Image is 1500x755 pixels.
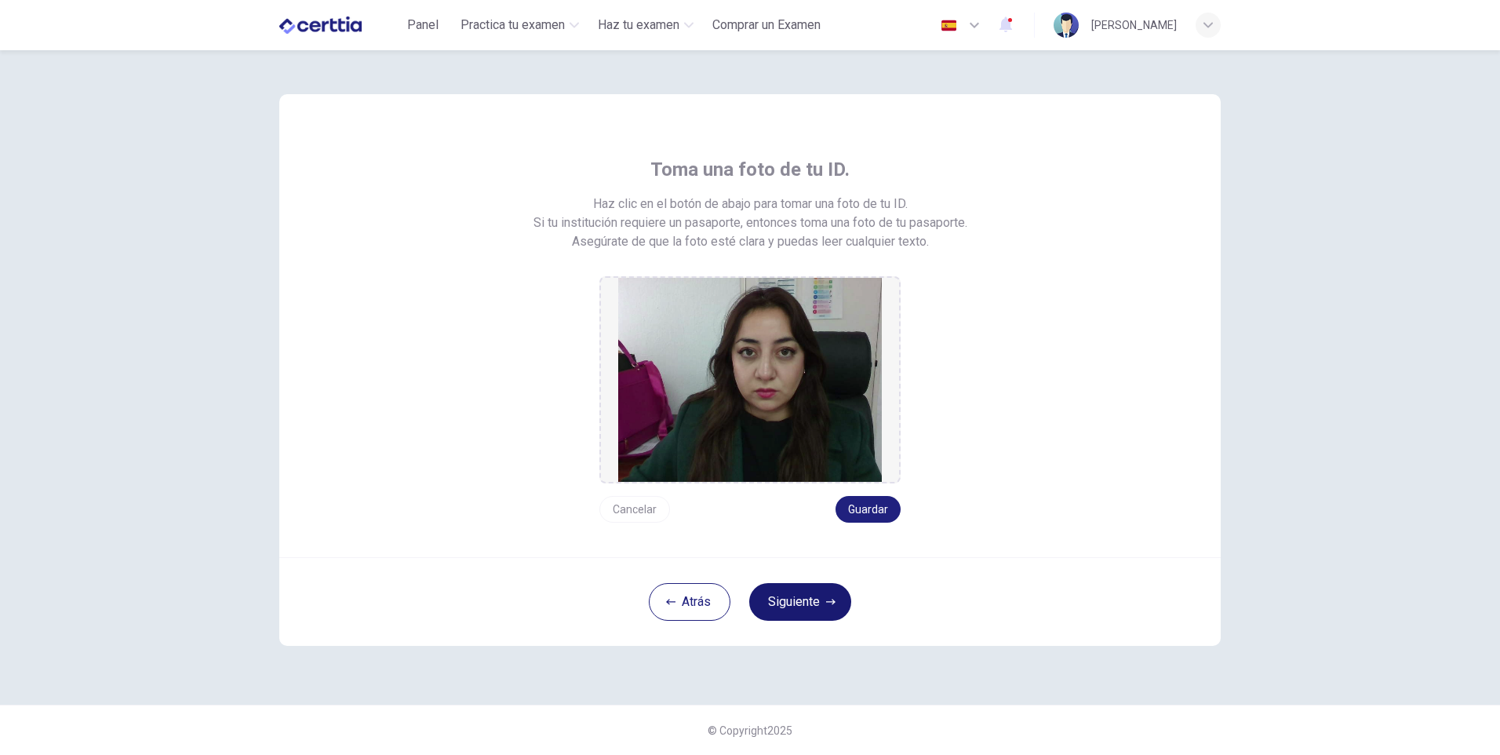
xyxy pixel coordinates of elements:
button: Comprar un Examen [706,11,827,39]
button: Siguiente [749,583,851,621]
button: Practica tu examen [454,11,585,39]
button: Guardar [836,496,901,523]
span: Haz tu examen [598,16,679,35]
img: preview screemshot [618,278,882,482]
img: CERTTIA logo [279,9,362,41]
span: Toma una foto de tu ID. [650,157,850,182]
span: Panel [407,16,439,35]
button: Cancelar [599,496,670,523]
span: Haz clic en el botón de abajo para tomar una foto de tu ID. Si tu institución requiere un pasapor... [533,195,967,232]
span: Asegúrate de que la foto esté clara y puedas leer cualquier texto. [572,232,929,251]
div: [PERSON_NAME] [1091,16,1177,35]
img: Profile picture [1054,13,1079,38]
span: Practica tu examen [461,16,565,35]
a: CERTTIA logo [279,9,398,41]
button: Atrás [649,583,730,621]
span: © Copyright 2025 [708,724,792,737]
img: es [939,20,959,31]
button: Haz tu examen [592,11,700,39]
button: Panel [398,11,448,39]
span: Comprar un Examen [712,16,821,35]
